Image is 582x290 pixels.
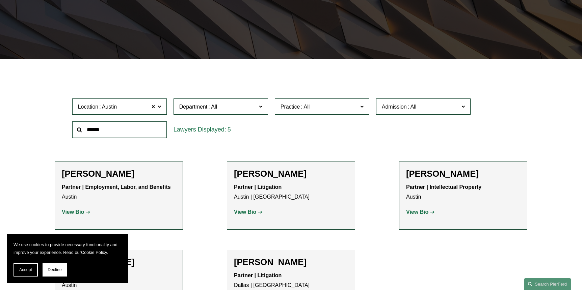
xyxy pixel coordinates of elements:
[406,169,520,179] h2: [PERSON_NAME]
[406,209,434,215] a: View Bio
[19,267,32,272] span: Accept
[102,103,117,111] span: Austin
[78,104,99,110] span: Location
[62,169,176,179] h2: [PERSON_NAME]
[14,241,122,256] p: We use cookies to provide necessary functionality and improve your experience. Read our .
[234,182,348,202] p: Austin | [GEOGRAPHIC_DATA]
[406,209,428,215] strong: View Bio
[48,267,62,272] span: Decline
[7,234,128,283] section: Cookie banner
[382,104,407,110] span: Admission
[234,272,282,278] strong: Partner | Litigation
[62,209,84,215] strong: View Bio
[228,126,231,133] span: 5
[234,257,348,267] h2: [PERSON_NAME]
[234,184,282,190] strong: Partner | Litigation
[179,104,208,110] span: Department
[62,184,171,190] strong: Partner | Employment, Labor, and Benefits
[406,184,481,190] strong: Partner | Intellectual Property
[43,263,67,277] button: Decline
[62,182,176,202] p: Austin
[281,104,300,110] span: Practice
[14,263,38,277] button: Accept
[62,209,90,215] a: View Bio
[234,169,348,179] h2: [PERSON_NAME]
[234,209,262,215] a: View Bio
[524,278,571,290] a: Search this site
[406,182,520,202] p: Austin
[234,209,256,215] strong: View Bio
[81,250,107,255] a: Cookie Policy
